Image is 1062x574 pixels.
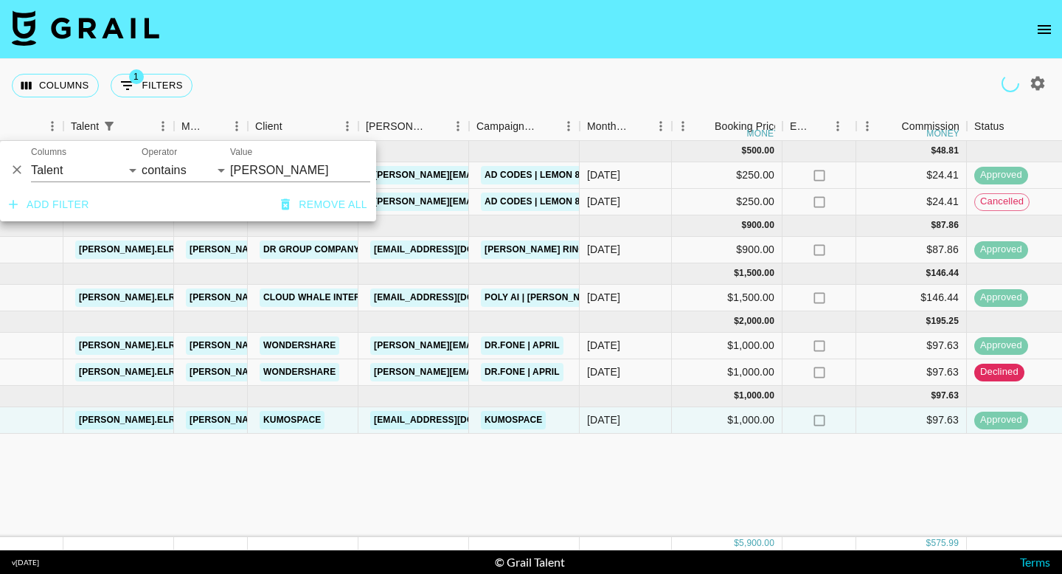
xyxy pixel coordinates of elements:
[226,115,248,137] button: Menu
[974,168,1028,182] span: approved
[856,333,967,359] div: $97.63
[469,112,580,141] div: Campaign (Type)
[672,407,782,434] div: $1,000.00
[230,146,252,159] label: Value
[260,241,611,259] a: DR Group Company Limited ([PERSON_NAME] Ring [GEOGRAPHIC_DATA])
[230,159,370,182] input: Filter value
[99,116,119,136] div: 1 active filter
[447,115,469,137] button: Menu
[856,359,967,386] div: $97.63
[734,267,739,280] div: $
[12,10,159,46] img: Grail Talent
[260,411,324,429] a: Kumospace
[248,112,358,141] div: Client
[587,364,620,379] div: Apr '25
[856,407,967,434] div: $97.63
[260,336,339,355] a: Wondershare
[926,537,931,550] div: $
[426,116,447,136] button: Sort
[186,241,426,259] a: [PERSON_NAME][EMAIL_ADDRESS][DOMAIN_NAME]
[734,537,739,550] div: $
[974,112,1004,141] div: Status
[370,288,535,307] a: [EMAIL_ADDRESS][DOMAIN_NAME]
[926,129,959,138] div: money
[672,359,782,386] div: $1,000.00
[119,116,140,136] button: Sort
[71,112,99,141] div: Talent
[1020,555,1050,569] a: Terms
[975,195,1029,209] span: cancelled
[111,74,192,97] button: Show filters
[152,115,174,137] button: Menu
[739,537,774,550] div: 5,900.00
[650,115,672,137] button: Menu
[742,145,747,157] div: $
[186,363,426,381] a: [PERSON_NAME][EMAIL_ADDRESS][DOMAIN_NAME]
[901,112,959,141] div: Commission
[672,237,782,263] div: $900.00
[260,363,339,381] a: Wondershare
[41,115,63,137] button: Menu
[931,390,936,402] div: $
[931,219,936,232] div: $
[629,116,650,136] button: Sort
[827,115,849,137] button: Menu
[782,112,856,141] div: Expenses: Remove Commission?
[587,167,620,182] div: Nov '24
[370,363,611,381] a: [PERSON_NAME][EMAIL_ADDRESS][DOMAIN_NAME]
[275,191,373,218] button: Remove all
[672,285,782,311] div: $1,500.00
[931,315,959,328] div: 195.25
[926,315,931,328] div: $
[931,267,959,280] div: 146.44
[75,336,198,355] a: [PERSON_NAME].elrifaii
[931,145,936,157] div: $
[205,116,226,136] button: Sort
[75,411,198,429] a: [PERSON_NAME].elrifaii
[366,112,426,141] div: [PERSON_NAME]
[358,112,469,141] div: Booker
[672,189,782,215] div: $250.00
[3,191,95,218] button: Add filter
[974,243,1028,257] span: approved
[587,242,620,257] div: Dec '24
[99,116,119,136] button: Show filters
[1030,15,1059,44] button: open drawer
[739,267,774,280] div: 1,500.00
[6,159,28,181] button: Delete
[672,333,782,359] div: $1,000.00
[936,219,959,232] div: 87.86
[734,315,739,328] div: $
[739,315,774,328] div: 2,000.00
[282,116,303,136] button: Sort
[558,115,580,137] button: Menu
[856,162,967,189] div: $24.41
[856,285,967,311] div: $146.44
[587,194,620,209] div: Nov '24
[974,413,1028,427] span: approved
[31,146,66,159] label: Columns
[181,112,205,141] div: Manager
[174,112,248,141] div: Manager
[587,412,620,427] div: Jul '25
[1002,75,1019,92] span: Refreshing users, talent, clients, campaigns...
[370,411,535,429] a: [EMAIL_ADDRESS][DOMAIN_NAME]
[580,112,672,141] div: Month Due
[790,112,811,141] div: Expenses: Remove Commission?
[715,112,780,141] div: Booking Price
[936,390,959,402] div: 97.63
[481,288,606,307] a: Poly AI | [PERSON_NAME]
[481,193,952,211] a: AD Codes | Lemon 8 | Meghancovv + Sammkomorah + [PERSON_NAME] + [PERSON_NAME].elrifai
[476,112,537,141] div: Campaign (Type)
[587,290,620,305] div: Jan '25
[481,411,546,429] a: Kumospace
[811,116,831,136] button: Sort
[974,339,1028,353] span: approved
[75,241,198,259] a: [PERSON_NAME].elrifaii
[881,116,901,136] button: Sort
[926,267,931,280] div: $
[672,115,694,137] button: Menu
[129,69,144,84] span: 1
[587,338,620,353] div: Apr '25
[739,390,774,402] div: 1,000.00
